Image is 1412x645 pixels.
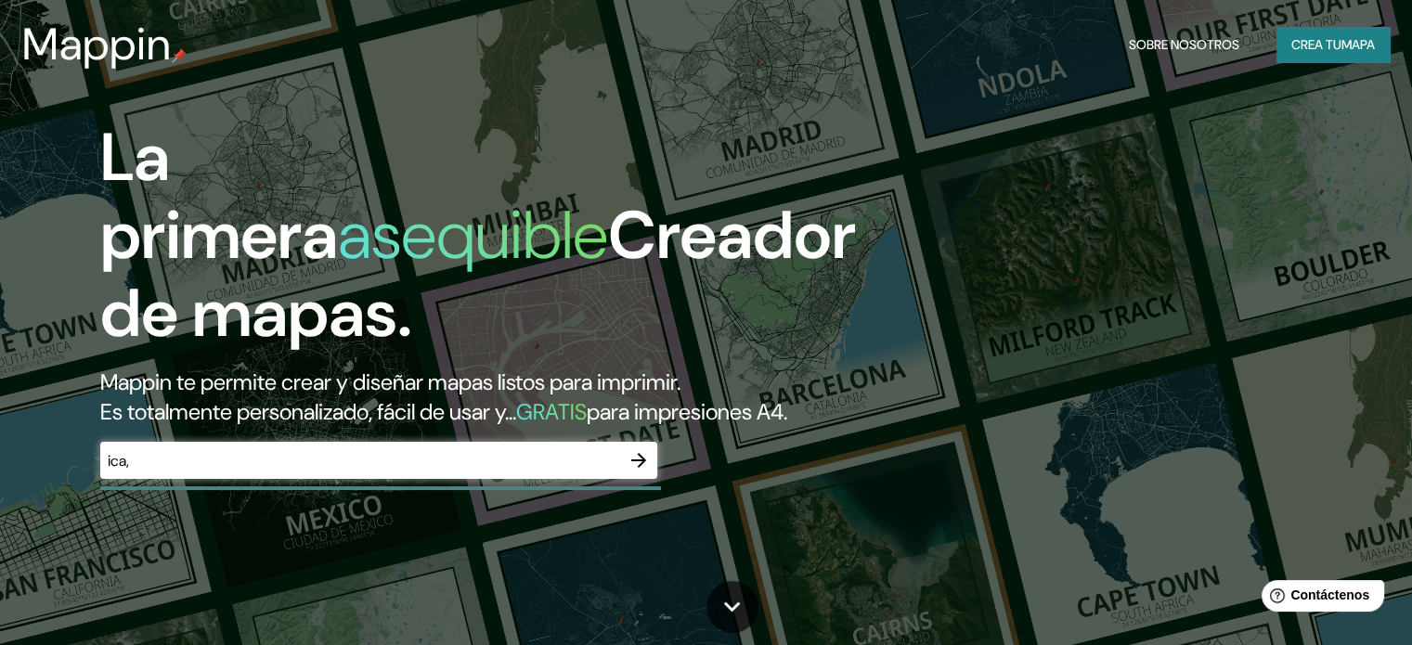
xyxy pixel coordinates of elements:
[100,192,856,356] font: Creador de mapas.
[100,368,680,396] font: Mappin te permite crear y diseñar mapas listos para imprimir.
[1341,36,1375,53] font: mapa
[172,48,187,63] img: pin de mapeo
[100,450,620,471] input: Elige tu lugar favorito
[22,15,172,73] font: Mappin
[1129,36,1239,53] font: Sobre nosotros
[1291,36,1341,53] font: Crea tu
[516,397,587,426] font: GRATIS
[1121,27,1247,62] button: Sobre nosotros
[587,397,787,426] font: para impresiones A4.
[100,114,338,278] font: La primera
[100,397,516,426] font: Es totalmente personalizado, fácil de usar y...
[338,192,608,278] font: asequible
[1247,573,1392,625] iframe: Lanzador de widgets de ayuda
[1276,27,1390,62] button: Crea tumapa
